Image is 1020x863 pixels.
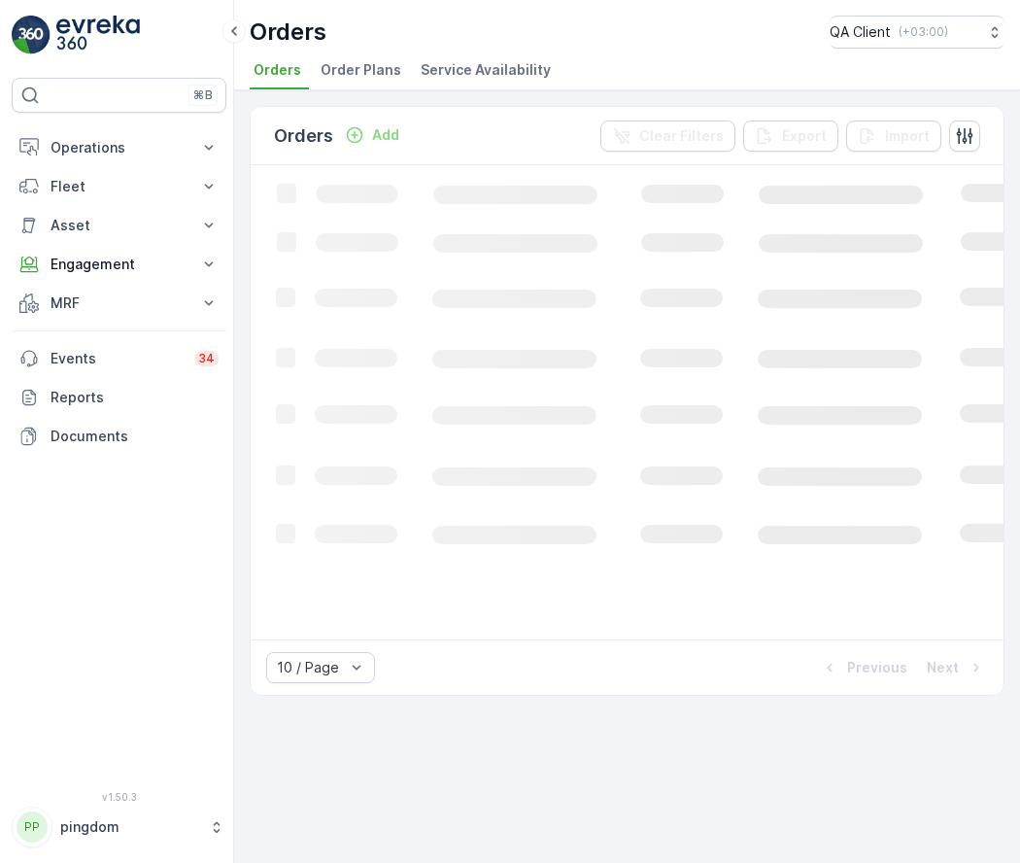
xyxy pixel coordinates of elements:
button: Export [743,121,838,152]
button: Clear Filters [600,121,735,152]
p: Reports [51,388,219,407]
div: PP [17,811,48,843]
p: Export [782,126,827,146]
img: logo_light-DOdMpM7g.png [56,16,140,54]
button: Next [925,656,988,679]
a: Reports [12,378,226,417]
p: 34 [198,351,215,366]
p: ( +03:00 ) [899,24,948,40]
p: ⌘B [193,87,213,103]
p: Next [927,658,959,677]
p: Import [885,126,930,146]
button: Asset [12,206,226,245]
span: Orders [254,60,301,80]
p: Fleet [51,177,187,196]
p: QA Client [830,22,891,42]
a: Events34 [12,339,226,378]
p: Engagement [51,255,187,274]
p: Orders [274,122,333,150]
button: Operations [12,128,226,167]
span: v 1.50.3 [12,791,226,803]
p: pingdom [60,817,199,837]
p: Documents [51,427,219,446]
img: logo [12,16,51,54]
button: Previous [818,656,909,679]
button: PPpingdom [12,807,226,847]
button: Fleet [12,167,226,206]
span: Service Availability [421,60,551,80]
p: Previous [847,658,907,677]
p: Asset [51,216,187,235]
p: Orders [250,17,326,48]
p: Events [51,349,183,368]
p: MRF [51,293,187,313]
p: Add [372,125,399,145]
p: Operations [51,138,187,157]
p: Clear Filters [639,126,724,146]
span: Order Plans [321,60,401,80]
button: Import [846,121,941,152]
button: QA Client(+03:00) [830,16,1004,49]
a: Documents [12,417,226,456]
button: Engagement [12,245,226,284]
button: MRF [12,284,226,323]
button: Add [337,123,407,147]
